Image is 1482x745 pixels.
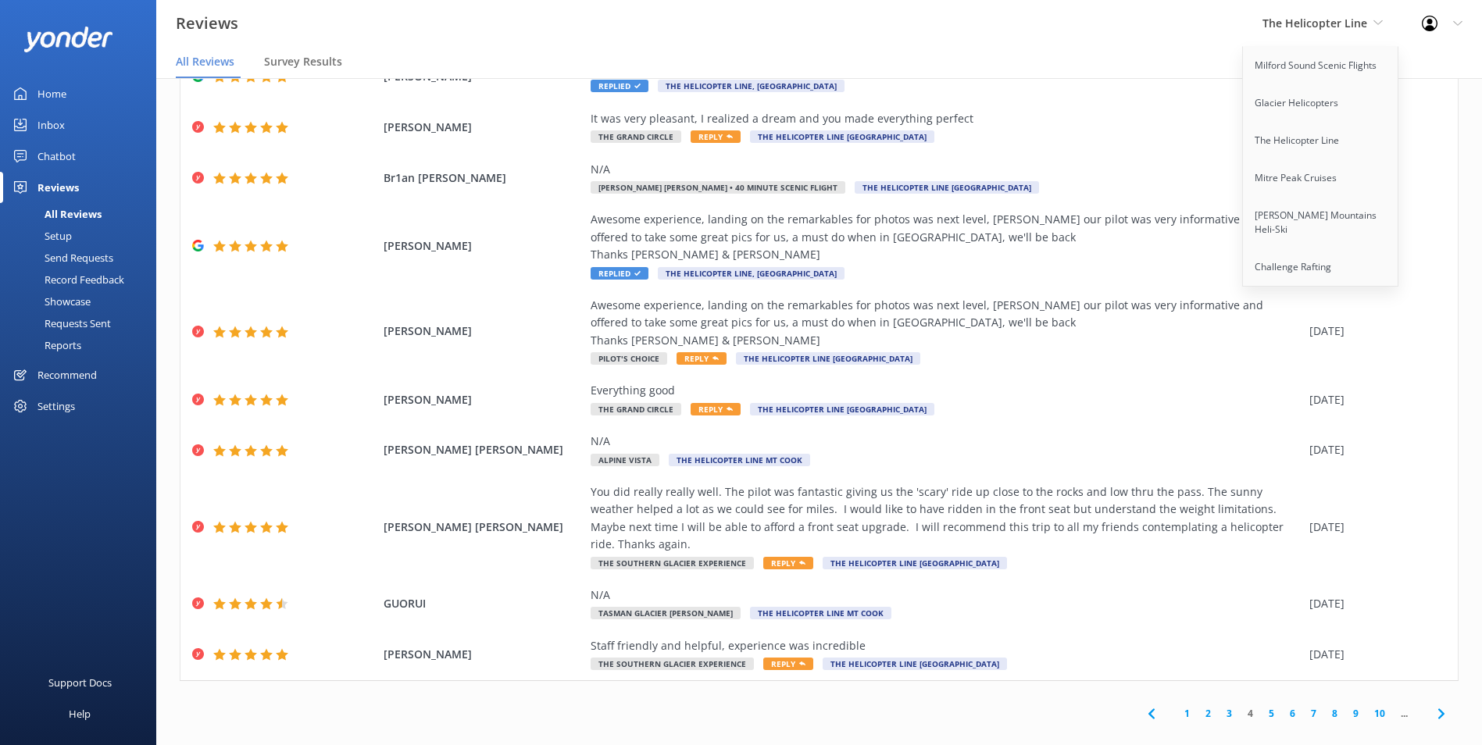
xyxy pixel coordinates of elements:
[384,519,583,536] span: [PERSON_NAME] [PERSON_NAME]
[1243,47,1399,84] a: Milford Sound Scenic Flights
[1393,706,1416,721] span: ...
[591,433,1302,450] div: N/A
[1243,248,1399,286] a: Challenge Rafting
[736,352,920,365] span: The Helicopter Line [GEOGRAPHIC_DATA]
[384,646,583,663] span: [PERSON_NAME]
[1366,706,1393,721] a: 10
[1262,16,1367,30] span: The Helicopter Line
[823,557,1007,569] span: The Helicopter Line [GEOGRAPHIC_DATA]
[1345,706,1366,721] a: 9
[384,237,583,255] span: [PERSON_NAME]
[1309,646,1438,663] div: [DATE]
[750,403,934,415] span: The Helicopter Line [GEOGRAPHIC_DATA]
[1282,706,1303,721] a: 6
[1309,441,1438,458] div: [DATE]
[658,267,845,280] span: The Helicopter Line, [GEOGRAPHIC_DATA]
[37,109,65,141] div: Inbox
[37,359,97,390] div: Recommend
[763,557,813,569] span: Reply
[9,203,102,225] div: All Reviews
[23,27,113,52] img: yonder-white-logo.png
[9,312,111,334] div: Requests Sent
[1303,706,1324,721] a: 7
[763,658,813,670] span: Reply
[591,352,667,365] span: Pilot's Choice
[591,161,1302,178] div: N/A
[37,141,76,172] div: Chatbot
[1243,159,1399,197] a: Mitre Peak Cruises
[823,658,1007,670] span: The Helicopter Line [GEOGRAPHIC_DATA]
[591,297,1302,349] div: Awesome experience, landing on the remarkables for photos was next level, [PERSON_NAME] our pilot...
[1309,519,1438,536] div: [DATE]
[591,637,1302,654] div: Staff friendly and helpful, experience was incredible
[9,247,156,269] a: Send Requests
[384,441,583,458] span: [PERSON_NAME] [PERSON_NAME]
[1243,122,1399,159] a: The Helicopter Line
[591,110,1302,127] div: It was very pleasant, I realized a dream and you made everything perfect
[9,247,113,269] div: Send Requests
[691,403,741,415] span: Reply
[677,352,727,365] span: Reply
[591,557,754,569] span: The Southern Glacier Experience
[750,130,934,143] span: The Helicopter Line [GEOGRAPHIC_DATA]
[384,323,583,340] span: [PERSON_NAME]
[37,390,75,422] div: Settings
[9,269,156,291] a: Record Feedback
[1243,84,1399,122] a: Glacier Helicopters
[9,291,91,312] div: Showcase
[591,658,754,670] span: The Southern Glacier Experience
[1309,595,1438,612] div: [DATE]
[9,225,72,247] div: Setup
[658,80,845,92] span: The Helicopter Line, [GEOGRAPHIC_DATA]
[1240,706,1261,721] a: 4
[176,11,238,36] h3: Reviews
[48,667,112,698] div: Support Docs
[384,169,583,187] span: Br1an [PERSON_NAME]
[9,225,156,247] a: Setup
[591,607,741,619] span: Tasman Glacier [PERSON_NAME]
[1177,706,1198,721] a: 1
[1309,391,1438,408] div: [DATE]
[9,334,156,356] a: Reports
[176,54,234,70] span: All Reviews
[384,119,583,136] span: [PERSON_NAME]
[591,181,845,194] span: [PERSON_NAME] [PERSON_NAME] • 40 Minute Scenic Flight
[9,334,81,356] div: Reports
[1261,706,1282,721] a: 5
[384,391,583,408] span: [PERSON_NAME]
[750,607,891,619] span: The Helicopter Line Mt Cook
[1219,706,1240,721] a: 3
[669,454,810,466] span: The Helicopter Line Mt Cook
[69,698,91,729] div: Help
[1243,197,1399,248] a: [PERSON_NAME] Mountains Heli-Ski
[1198,706,1219,721] a: 2
[591,483,1302,554] div: You did really really well. The pilot was fantastic giving us the 'scary' ride up close to the ro...
[591,454,659,466] span: Alpine Vista
[855,181,1039,194] span: The Helicopter Line [GEOGRAPHIC_DATA]
[591,267,648,280] span: Replied
[691,130,741,143] span: Reply
[591,211,1302,263] div: Awesome experience, landing on the remarkables for photos was next level, [PERSON_NAME] our pilot...
[591,586,1302,604] div: N/A
[1309,323,1438,340] div: [DATE]
[591,80,648,92] span: Replied
[9,269,124,291] div: Record Feedback
[591,382,1302,399] div: Everything good
[9,312,156,334] a: Requests Sent
[9,291,156,312] a: Showcase
[591,130,681,143] span: The Grand Circle
[37,172,79,203] div: Reviews
[591,403,681,415] span: The Grand Circle
[37,78,66,109] div: Home
[9,203,156,225] a: All Reviews
[264,54,342,70] span: Survey Results
[1324,706,1345,721] a: 8
[384,595,583,612] span: GUORUI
